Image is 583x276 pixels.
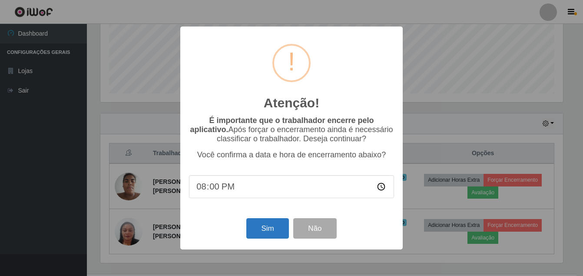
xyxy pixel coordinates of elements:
p: Após forçar o encerramento ainda é necessário classificar o trabalhador. Deseja continuar? [189,116,394,143]
b: É importante que o trabalhador encerre pelo aplicativo. [190,116,374,134]
button: Não [293,218,336,239]
h2: Atenção! [264,95,319,111]
button: Sim [246,218,288,239]
p: Você confirma a data e hora de encerramento abaixo? [189,150,394,160]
